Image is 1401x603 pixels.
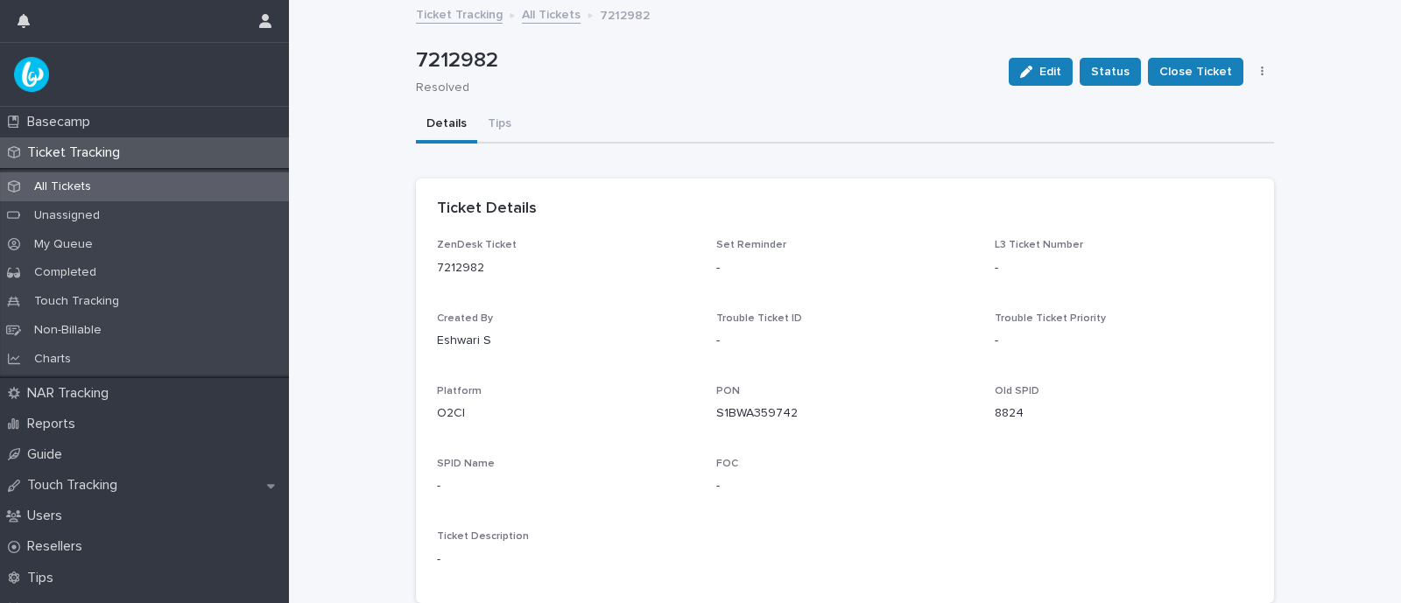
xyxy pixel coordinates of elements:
button: Details [416,107,477,144]
p: NAR Tracking [20,385,123,402]
p: Reports [20,416,89,432]
p: Ticket Tracking [20,144,134,161]
p: Basecamp [20,114,104,130]
p: 8824 [995,404,1253,423]
p: Users [20,508,76,524]
p: - [437,477,695,495]
span: ZenDesk Ticket [437,240,517,250]
p: Resellers [20,538,96,555]
p: - [716,332,975,350]
p: - [716,477,975,495]
span: L3 Ticket Number [995,240,1083,250]
p: Resolved [416,81,988,95]
button: Tips [477,107,522,144]
p: Guide [20,446,76,463]
p: - [995,332,1253,350]
span: SPID Name [437,459,495,469]
p: Charts [20,352,85,367]
p: - [437,550,1253,569]
span: PON [716,386,740,396]
p: Touch Tracking [20,477,131,494]
button: Status [1080,58,1141,86]
p: Unassigned [20,208,114,223]
span: Old SPID [995,386,1039,396]
span: Trouble Ticket ID [716,313,802,324]
button: Edit [1009,58,1073,86]
a: Ticket Tracking [416,4,503,24]
p: 7212982 [437,259,695,277]
h2: Ticket Details [437,200,537,219]
p: Tips [20,570,67,586]
span: Status [1091,63,1130,81]
span: Trouble Ticket Priority [995,313,1106,324]
p: All Tickets [20,179,105,194]
p: - [716,259,975,277]
p: O2CI [437,404,695,423]
span: Edit [1039,66,1061,78]
span: Created By [437,313,493,324]
span: Close Ticket [1159,63,1232,81]
p: S1BWA359742 [716,404,975,423]
p: 7212982 [600,4,650,24]
img: UPKZpZA3RCu7zcH4nw8l [14,57,49,92]
span: FOC [716,459,738,469]
p: My Queue [20,237,107,252]
p: Eshwari S [437,332,695,350]
button: Close Ticket [1148,58,1243,86]
a: All Tickets [522,4,581,24]
span: Ticket Description [437,531,529,542]
p: 7212982 [416,48,995,74]
p: - [995,259,1253,277]
span: Set Reminder [716,240,786,250]
p: Touch Tracking [20,294,133,309]
p: Non-Billable [20,323,116,338]
span: Platform [437,386,482,396]
p: Completed [20,265,110,280]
